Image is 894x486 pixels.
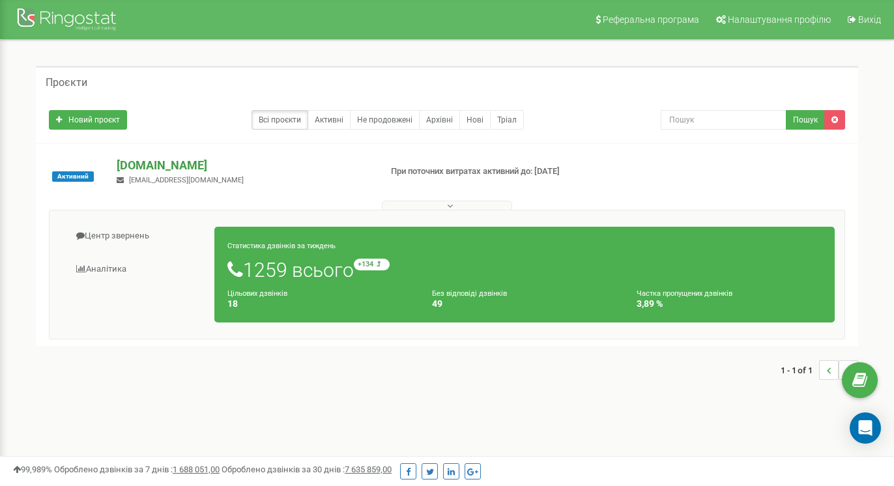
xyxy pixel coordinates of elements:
p: [DOMAIN_NAME] [117,157,369,174]
span: [EMAIL_ADDRESS][DOMAIN_NAME] [129,176,244,184]
button: Пошук [786,110,825,130]
a: Новий проєкт [49,110,127,130]
h4: 3,89 % [637,299,822,309]
a: Не продовжені [350,110,420,130]
a: Нові [459,110,491,130]
span: 99,989% [13,465,52,474]
span: Оброблено дзвінків за 7 днів : [54,465,220,474]
small: Без відповіді дзвінків [432,289,507,298]
span: Налаштування профілю [728,14,831,25]
input: Пошук [661,110,786,130]
a: Тріал [490,110,524,130]
h1: 1259 всього [227,259,822,281]
u: 7 635 859,00 [345,465,392,474]
small: Статистика дзвінків за тиждень [227,242,336,250]
span: Вихід [858,14,881,25]
a: Архівні [419,110,460,130]
span: Оброблено дзвінків за 30 днів : [222,465,392,474]
a: Аналiтика [59,253,215,285]
small: Частка пропущених дзвінків [637,289,732,298]
small: +134 [354,259,390,270]
span: Реферальна програма [603,14,699,25]
div: Open Intercom Messenger [850,412,881,444]
h4: 18 [227,299,412,309]
span: Активний [52,171,94,182]
a: Активні [308,110,351,130]
p: При поточних витратах активний до: [DATE] [391,165,575,178]
small: Цільових дзвінків [227,289,287,298]
h5: Проєкти [46,77,87,89]
h4: 49 [432,299,617,309]
span: 1 - 1 of 1 [781,360,819,380]
nav: ... [781,347,858,393]
u: 1 688 051,00 [173,465,220,474]
a: Всі проєкти [252,110,308,130]
a: Центр звернень [59,220,215,252]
